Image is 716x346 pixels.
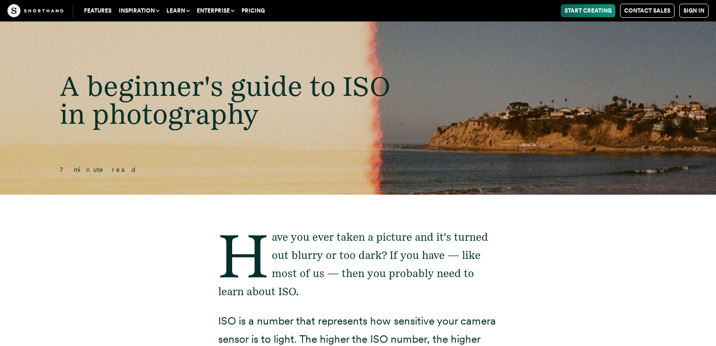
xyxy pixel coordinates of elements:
button: Enterprise [193,4,238,17]
a: Contact Sales [620,4,675,18]
a: Sign in [679,4,709,18]
button: Inspiration [115,4,163,17]
a: Features [80,4,115,17]
img: The Craft [7,4,63,17]
a: Pricing [238,4,268,17]
p: Have you ever taken a picture and it's turned out blurry or too dark? If you have — like most of ... [218,228,498,301]
button: Learn [163,4,193,17]
span: 7 minute read [60,166,137,173]
a: Start Creating [561,4,615,17]
span: A beginner's guide to ISO in photography [60,69,391,130]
